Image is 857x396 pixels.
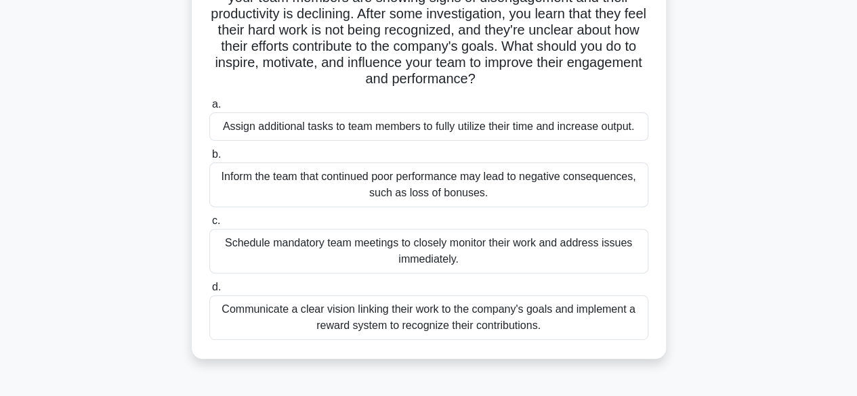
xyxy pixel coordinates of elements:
[209,162,648,207] div: Inform the team that continued poor performance may lead to negative consequences, such as loss o...
[209,295,648,340] div: Communicate a clear vision linking their work to the company's goals and implement a reward syste...
[209,112,648,141] div: Assign additional tasks to team members to fully utilize their time and increase output.
[212,98,221,110] span: a.
[212,215,220,226] span: c.
[209,229,648,273] div: Schedule mandatory team meetings to closely monitor their work and address issues immediately.
[212,148,221,160] span: b.
[212,281,221,292] span: d.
